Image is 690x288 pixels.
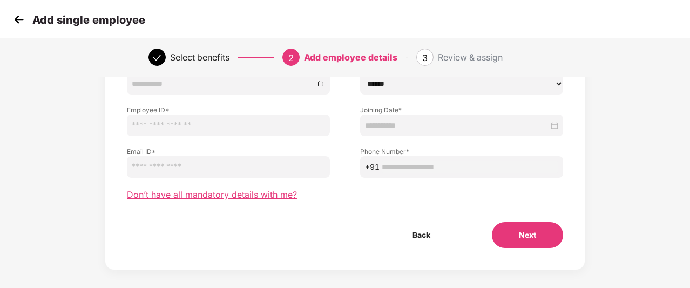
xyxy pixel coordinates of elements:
p: Add single employee [32,14,145,26]
span: Don’t have all mandatory details with me? [127,189,297,200]
img: svg+xml;base64,PHN2ZyB4bWxucz0iaHR0cDovL3d3dy53My5vcmcvMjAwMC9zdmciIHdpZHRoPSIzMCIgaGVpZ2h0PSIzMC... [11,11,27,28]
div: Select benefits [170,49,229,66]
button: Back [385,222,457,248]
span: 3 [422,52,428,63]
label: Joining Date [360,105,563,115]
label: Employee ID [127,105,330,115]
button: Next [492,222,563,248]
div: Review & assign [438,49,503,66]
span: 2 [288,52,294,63]
div: Add employee details [304,49,397,66]
span: +91 [365,161,380,173]
span: check [153,53,161,62]
label: Email ID [127,147,330,156]
label: Phone Number [360,147,563,156]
